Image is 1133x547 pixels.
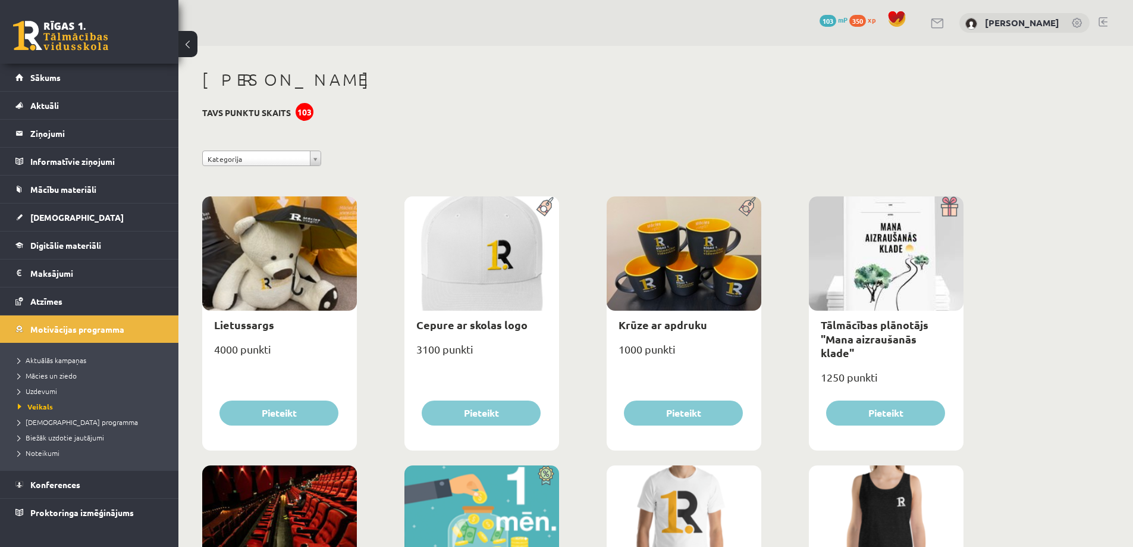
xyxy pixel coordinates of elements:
a: Lietussargs [214,318,274,332]
span: Veikals [18,402,53,411]
span: 350 [849,15,866,27]
a: Ziņojumi [15,120,164,147]
span: xp [868,15,875,24]
span: Mācību materiāli [30,184,96,195]
a: [DEMOGRAPHIC_DATA] programma [18,417,167,427]
a: Uzdevumi [18,386,167,396]
a: Aktuāli [15,92,164,119]
span: Aktuālās kampaņas [18,355,86,365]
button: Pieteikt [624,401,743,426]
img: Atlaide [532,465,559,486]
a: Aktuālās kampaņas [18,355,167,365]
span: Proktoringa izmēģinājums [30,507,134,518]
a: Mācību materiāli [15,176,164,203]
img: Populāra prece [532,196,559,217]
button: Pieteikt [422,401,541,426]
a: 103 mP [820,15,848,24]
a: Konferences [15,471,164,498]
a: Veikals [18,401,167,412]
legend: Ziņojumi [30,120,164,147]
a: Noteikumi [18,448,167,458]
a: Sākums [15,64,164,91]
span: Mācies un ziedo [18,371,77,380]
a: Atzīmes [15,287,164,315]
div: 1250 punkti [809,367,963,397]
span: [DEMOGRAPHIC_DATA] [30,212,124,223]
a: Kategorija [202,151,321,166]
span: Aktuāli [30,100,59,111]
span: Atzīmes [30,296,62,307]
a: Tālmācības plānotājs "Mana aizraušanās klade" [821,318,928,360]
a: [PERSON_NAME] [985,17,1059,29]
div: 4000 punkti [202,339,357,369]
h3: Tavs punktu skaits [202,108,291,118]
a: [DEMOGRAPHIC_DATA] [15,204,164,231]
a: Motivācijas programma [15,315,164,343]
a: Krūze ar apdruku [619,318,707,332]
legend: Maksājumi [30,260,164,287]
span: Digitālie materiāli [30,240,101,251]
legend: Informatīvie ziņojumi [30,148,164,175]
span: [DEMOGRAPHIC_DATA] programma [18,417,138,427]
span: mP [838,15,848,24]
span: Sākums [30,72,61,83]
a: Biežāk uzdotie jautājumi [18,432,167,443]
a: Proktoringa izmēģinājums [15,499,164,526]
img: Populāra prece [735,196,761,217]
a: Rīgas 1. Tālmācības vidusskola [13,21,108,51]
a: Maksājumi [15,260,164,287]
button: Pieteikt [219,401,338,426]
span: Noteikumi [18,448,59,458]
a: Cepure ar skolas logo [416,318,528,332]
span: Konferences [30,479,80,490]
img: Uvis Zvirbulis [965,18,977,30]
img: Dāvana ar pārsteigumu [937,196,963,217]
a: Informatīvie ziņojumi [15,148,164,175]
div: 103 [296,103,313,121]
span: 103 [820,15,836,27]
div: 1000 punkti [607,339,761,369]
span: Motivācijas programma [30,324,124,335]
span: Kategorija [208,151,305,167]
a: Mācies un ziedo [18,370,167,381]
button: Pieteikt [826,401,945,426]
div: 3100 punkti [404,339,559,369]
h1: [PERSON_NAME] [202,70,963,90]
span: Biežāk uzdotie jautājumi [18,433,104,442]
a: 350 xp [849,15,881,24]
a: Digitālie materiāli [15,232,164,259]
span: Uzdevumi [18,386,57,396]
